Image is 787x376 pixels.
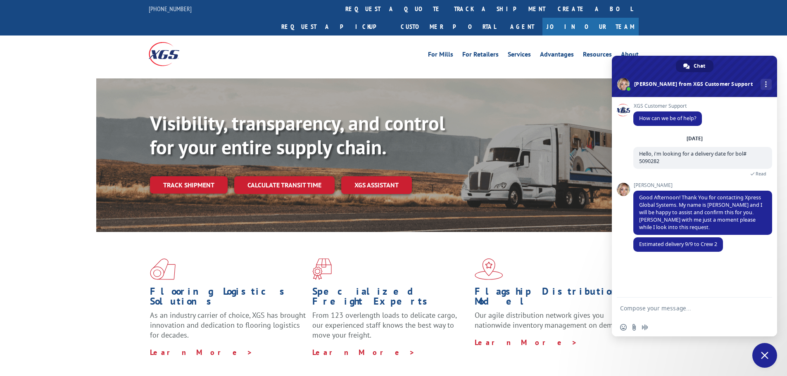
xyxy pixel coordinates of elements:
span: Insert an emoji [620,324,627,331]
span: As an industry carrier of choice, XGS has brought innovation and dedication to flooring logistics... [150,310,306,340]
a: [PHONE_NUMBER] [149,5,192,13]
a: About [621,51,639,60]
b: Visibility, transparency, and control for your entire supply chain. [150,110,445,160]
a: Join Our Team [542,18,639,35]
a: Customer Portal [395,18,502,35]
a: Learn More > [150,348,253,357]
span: XGS Customer Support [633,103,702,109]
h1: Specialized Freight Experts [312,286,468,310]
textarea: Compose your message... [620,298,752,318]
a: Agent [502,18,542,35]
span: How can we be of help? [639,115,696,122]
span: Good Afternoon! Thank You for contacting Xpress Global Systems. My name is [PERSON_NAME] and I wi... [639,194,762,231]
span: [PERSON_NAME] [633,182,772,188]
p: From 123 overlength loads to delicate cargo, our experienced staff knows the best way to move you... [312,310,468,347]
span: Read [756,171,766,177]
img: xgs-icon-focused-on-flooring-red [312,258,332,280]
a: Learn More > [475,338,578,347]
h1: Flagship Distribution Model [475,286,631,310]
a: For Retailers [462,51,499,60]
img: xgs-icon-total-supply-chain-intelligence-red [150,258,176,280]
span: Chat [694,60,705,72]
a: Advantages [540,51,574,60]
h1: Flooring Logistics Solutions [150,286,306,310]
a: Services [508,51,531,60]
span: Hello, i'm looking for a delivery date for bol# 5090282 [639,150,747,165]
span: Audio message [642,324,648,331]
span: Our agile distribution network gives you nationwide inventory management on demand. [475,310,627,330]
a: For Mills [428,51,453,60]
a: Learn More > [312,348,415,357]
a: Close chat [752,343,777,368]
a: XGS ASSISTANT [341,176,412,194]
span: Send a file [631,324,637,331]
a: Request a pickup [275,18,395,35]
span: Estimated delivery 9/9 to Crew 2 [639,241,717,248]
a: Resources [583,51,612,60]
div: [DATE] [687,136,703,141]
a: Chat [676,60,713,72]
img: xgs-icon-flagship-distribution-model-red [475,258,503,280]
a: Track shipment [150,176,228,194]
a: Calculate transit time [234,176,335,194]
